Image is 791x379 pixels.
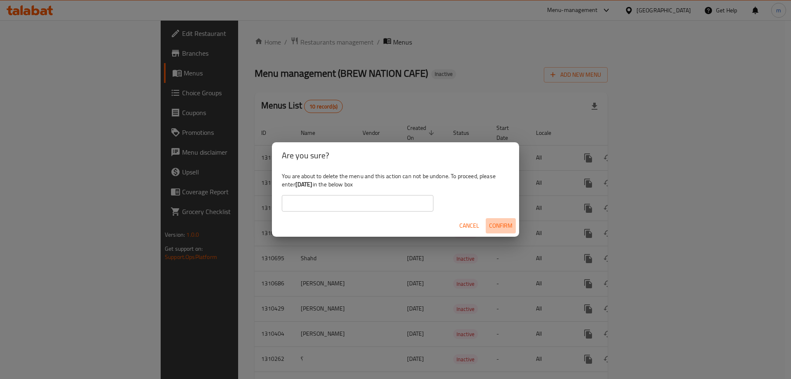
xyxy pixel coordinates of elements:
[486,218,516,233] button: Confirm
[456,218,482,233] button: Cancel
[489,221,513,231] span: Confirm
[282,149,509,162] h2: Are you sure?
[459,221,479,231] span: Cancel
[295,179,313,190] b: [DATE]
[272,169,519,215] div: You are about to delete the menu and this action can not be undone. To proceed, please enter in t...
